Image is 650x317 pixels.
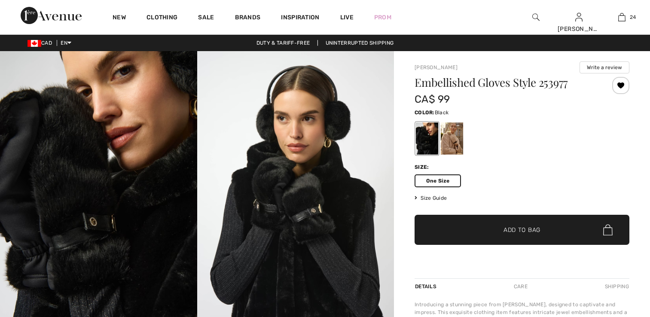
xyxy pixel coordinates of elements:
[415,64,458,70] a: [PERSON_NAME]
[575,13,583,21] a: Sign In
[21,7,82,24] img: 1ère Avenue
[415,174,461,187] span: One Size
[415,163,431,171] div: Size:
[113,14,126,23] a: New
[532,12,540,22] img: search the website
[198,14,214,23] a: Sale
[146,14,177,23] a: Clothing
[630,13,636,21] span: 24
[603,279,629,294] div: Shipping
[374,13,391,22] a: Prom
[415,215,629,245] button: Add to Bag
[415,77,594,88] h1: Embellished Gloves Style 253977
[558,24,600,34] div: [PERSON_NAME]
[27,40,41,47] img: Canadian Dollar
[27,40,55,46] span: CAD
[340,13,354,22] a: Live
[618,12,626,22] img: My Bag
[415,93,450,105] span: CA$ 99
[435,110,449,116] span: Black
[441,122,463,155] div: Almond
[507,279,535,294] div: Care
[415,110,435,116] span: Color:
[575,12,583,22] img: My Info
[61,40,71,46] span: EN
[603,224,613,235] img: Bag.svg
[281,14,319,23] span: Inspiration
[504,226,540,235] span: Add to Bag
[415,279,439,294] div: Details
[601,12,643,22] a: 24
[235,14,261,23] a: Brands
[416,122,438,155] div: Black
[415,194,447,202] span: Size Guide
[580,61,629,73] button: Write a review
